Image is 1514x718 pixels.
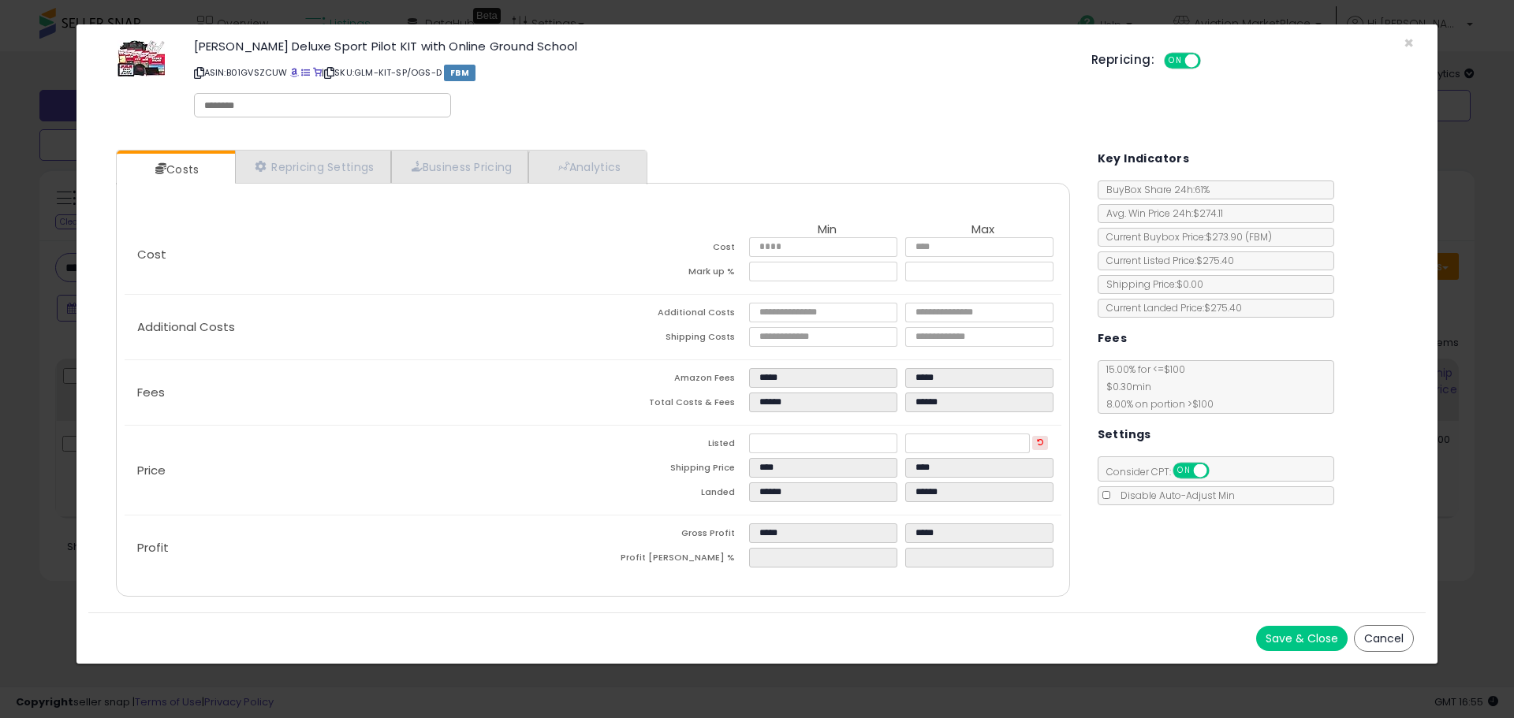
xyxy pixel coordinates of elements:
[1098,206,1223,220] span: Avg. Win Price 24h: $274.11
[1199,54,1224,68] span: OFF
[593,327,749,352] td: Shipping Costs
[1098,254,1234,267] span: Current Listed Price: $275.40
[444,65,475,81] span: FBM
[194,60,1068,85] p: ASIN: B01GVSZCUW | SKU: GLM-KIT-SP/OGS-D
[1113,489,1235,502] span: Disable Auto-Adjust Min
[125,386,593,399] p: Fees
[1098,149,1190,169] h5: Key Indicators
[1098,425,1151,445] h5: Settings
[593,237,749,262] td: Cost
[1256,626,1348,651] button: Save & Close
[1098,329,1128,348] h5: Fees
[905,223,1061,237] th: Max
[1098,465,1230,478] span: Consider CPT:
[125,541,593,554] p: Profit
[1098,277,1203,291] span: Shipping Price: $0.00
[125,321,593,333] p: Additional Costs
[593,548,749,572] td: Profit [PERSON_NAME] %
[313,66,322,79] a: Your listing only
[1404,32,1414,54] span: ×
[1206,464,1232,478] span: OFF
[235,151,391,183] a: Repricing Settings
[1098,380,1151,393] span: $0.30 min
[1098,397,1214,411] span: 8.00 % on portion > $100
[391,151,529,183] a: Business Pricing
[593,368,749,392] td: Amazon Fees
[593,392,749,417] td: Total Costs & Fees
[1098,363,1214,411] span: 15.00 % for <= $100
[528,151,645,183] a: Analytics
[1354,625,1414,652] button: Cancel
[1098,230,1272,244] span: Current Buybox Price:
[1174,464,1194,478] span: ON
[1165,54,1185,68] span: ON
[593,262,749,286] td: Mark up %
[1098,301,1242,314] span: Current Landed Price: $275.40
[125,464,593,477] p: Price
[593,523,749,548] td: Gross Profit
[593,458,749,482] td: Shipping Price
[290,66,299,79] a: BuyBox page
[1098,183,1210,196] span: BuyBox Share 24h: 61%
[117,40,165,76] img: 51VmbqclUpL._SL60_.jpg
[301,66,310,79] a: All offer listings
[125,248,593,261] p: Cost
[593,433,749,458] td: Listed
[117,154,233,185] a: Costs
[194,40,1068,52] h3: [PERSON_NAME] Deluxe Sport Pilot KIT with Online Ground School
[749,223,905,237] th: Min
[593,482,749,507] td: Landed
[1206,230,1272,244] span: $273.90
[1245,230,1272,244] span: ( FBM )
[1091,54,1154,66] h5: Repricing:
[593,303,749,327] td: Additional Costs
